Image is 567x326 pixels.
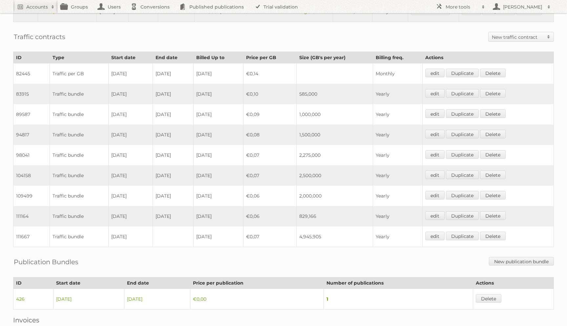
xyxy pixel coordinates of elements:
a: Duplicate [446,130,479,138]
td: 1,000,000 [296,104,373,125]
td: [DATE] [193,165,243,186]
td: Yearly [373,186,423,206]
a: Delete [480,211,506,220]
td: €0,10 [243,84,296,104]
td: €0,06 [243,206,296,226]
td: 89587 [13,104,50,125]
td: Yearly [373,84,423,104]
a: edit [425,69,445,77]
td: [DATE] [53,289,124,310]
td: [DATE] [109,186,153,206]
a: edit [425,130,445,138]
td: 98041 [13,145,50,165]
td: €0,00 [190,289,324,310]
a: edit [425,191,445,199]
td: [DATE] [153,186,193,206]
th: End date [153,52,193,63]
a: Duplicate [446,69,479,77]
td: €0,07 [243,145,296,165]
a: Delete [480,130,506,138]
td: Yearly [373,145,423,165]
td: Traffic bundle [50,206,108,226]
td: Yearly [373,165,423,186]
td: 4,945,905 [296,226,373,247]
td: [DATE] [153,145,193,165]
td: €0,07 [243,165,296,186]
h2: Traffic contracts [14,32,65,42]
a: Duplicate [446,89,479,98]
td: €0,09 [243,104,296,125]
th: Billing freq. [373,52,423,63]
td: [DATE] [109,226,153,247]
td: 2,275,000 [296,145,373,165]
th: Type [50,52,108,63]
td: Yearly [373,226,423,247]
th: Size (GB's per year) [296,52,373,63]
a: New traffic contract [489,32,554,41]
th: Start date [109,52,153,63]
a: Delete [480,69,506,77]
a: Duplicate [446,150,479,159]
a: Duplicate [446,211,479,220]
td: [DATE] [193,84,243,104]
td: 1,500,000 [296,125,373,145]
td: [DATE] [153,63,193,84]
td: 2,000,000 [296,186,373,206]
td: 2,500,000 [296,165,373,186]
td: Yearly [373,125,423,145]
a: Delete [476,294,501,303]
td: €0,07 [243,226,296,247]
th: Price per GB [243,52,296,63]
td: 111667 [13,226,50,247]
a: edit [425,232,445,240]
td: €0,08 [243,125,296,145]
h2: Publication Bundles [14,257,78,267]
td: [DATE] [193,125,243,145]
a: Duplicate [446,232,479,240]
td: [DATE] [153,104,193,125]
th: Price per publication [190,277,324,289]
td: [DATE] [193,186,243,206]
td: Traffic bundle [50,145,108,165]
a: Delete [480,150,506,159]
td: 111164 [13,206,50,226]
td: Traffic bundle [50,125,108,145]
td: [DATE] [193,226,243,247]
a: Duplicate [446,191,479,199]
strong: 1 [326,296,328,302]
a: edit [425,211,445,220]
td: 83915 [13,84,50,104]
td: 829,166 [296,206,373,226]
td: [DATE] [109,145,153,165]
a: Delete [480,89,506,98]
td: Traffic bundle [50,226,108,247]
a: Delete [480,109,506,118]
span: Toggle [544,32,554,41]
th: Actions [473,277,554,289]
th: Billed Up to [193,52,243,63]
a: Duplicate [446,109,479,118]
td: [DATE] [109,125,153,145]
td: [DATE] [153,125,193,145]
td: [DATE] [109,63,153,84]
td: Traffic bundle [50,104,108,125]
td: Traffic bundle [50,84,108,104]
h2: Invoices [13,316,554,324]
td: [DATE] [109,206,153,226]
td: Yearly [373,104,423,125]
td: [DATE] [153,165,193,186]
td: 109499 [13,186,50,206]
td: 104158 [13,165,50,186]
td: [DATE] [153,206,193,226]
th: Start date [53,277,124,289]
th: ID [13,52,50,63]
a: Duplicate [446,171,479,179]
td: [DATE] [109,84,153,104]
a: edit [425,109,445,118]
td: Monthly [373,63,423,84]
th: End date [124,277,190,289]
a: edit [425,89,445,98]
td: Traffic bundle [50,165,108,186]
a: Delete [480,171,506,179]
td: [DATE] [153,84,193,104]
